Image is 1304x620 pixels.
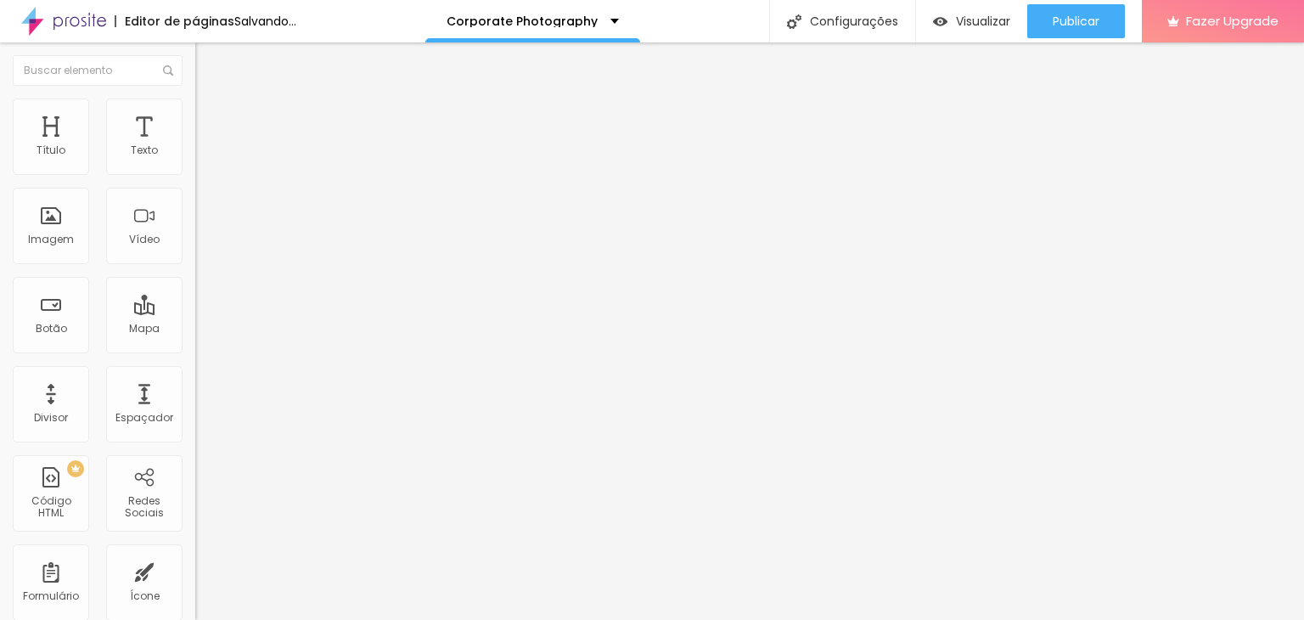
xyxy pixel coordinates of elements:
[956,14,1010,28] span: Visualizar
[36,323,67,335] div: Botão
[17,495,84,520] div: Código HTML
[129,234,160,245] div: Vídeo
[131,144,158,156] div: Texto
[13,55,183,86] input: Buscar elemento
[130,590,160,602] div: Ícone
[447,15,598,27] p: Corporate Photography
[1186,14,1279,28] span: Fazer Upgrade
[115,15,234,27] div: Editor de páginas
[195,42,1304,620] iframe: To enrich screen reader interactions, please activate Accessibility in Grammarly extension settings
[37,144,65,156] div: Título
[28,234,74,245] div: Imagem
[34,412,68,424] div: Divisor
[1053,14,1099,28] span: Publicar
[23,590,79,602] div: Formulário
[787,14,801,29] img: Icone
[234,15,296,27] div: Salvando...
[916,4,1027,38] button: Visualizar
[115,412,173,424] div: Espaçador
[110,495,177,520] div: Redes Sociais
[129,323,160,335] div: Mapa
[1027,4,1125,38] button: Publicar
[933,14,947,29] img: view-1.svg
[163,65,173,76] img: Icone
